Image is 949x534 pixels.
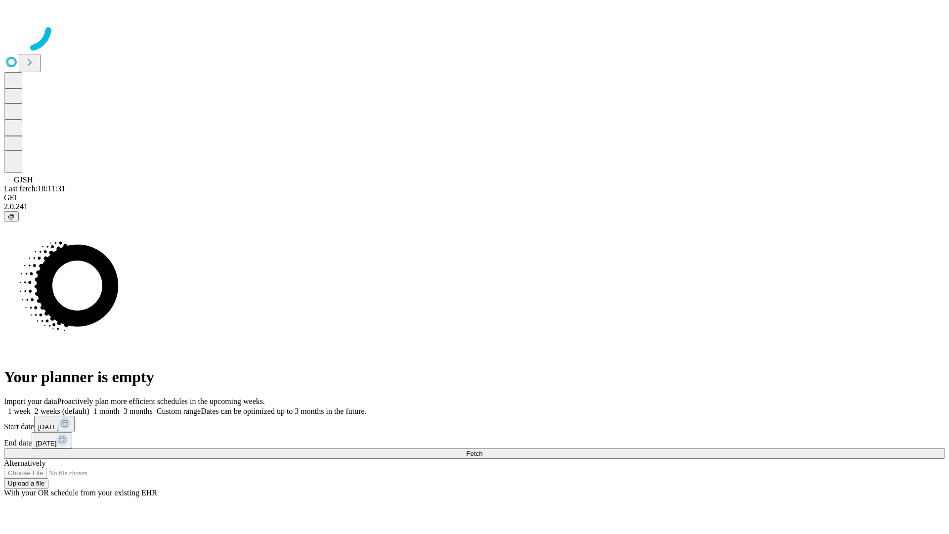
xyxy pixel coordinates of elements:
[32,432,72,448] button: [DATE]
[14,176,33,184] span: GJSH
[4,489,157,497] span: With your OR schedule from your existing EHR
[4,202,945,211] div: 2.0.241
[4,368,945,386] h1: Your planner is empty
[4,459,45,467] span: Alternatively
[4,478,48,489] button: Upload a file
[34,416,75,432] button: [DATE]
[36,440,56,447] span: [DATE]
[35,407,89,415] span: 2 weeks (default)
[157,407,201,415] span: Custom range
[124,407,153,415] span: 3 months
[4,432,945,448] div: End date
[466,450,482,457] span: Fetch
[201,407,366,415] span: Dates can be optimized up to 3 months in the future.
[4,193,945,202] div: GEI
[4,397,57,405] span: Import your data
[4,448,945,459] button: Fetch
[93,407,120,415] span: 1 month
[8,407,31,415] span: 1 week
[4,184,65,193] span: Last fetch: 18:11:31
[4,211,19,222] button: @
[38,423,59,431] span: [DATE]
[4,416,945,432] div: Start date
[57,397,265,405] span: Proactively plan more efficient schedules in the upcoming weeks.
[8,213,15,220] span: @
